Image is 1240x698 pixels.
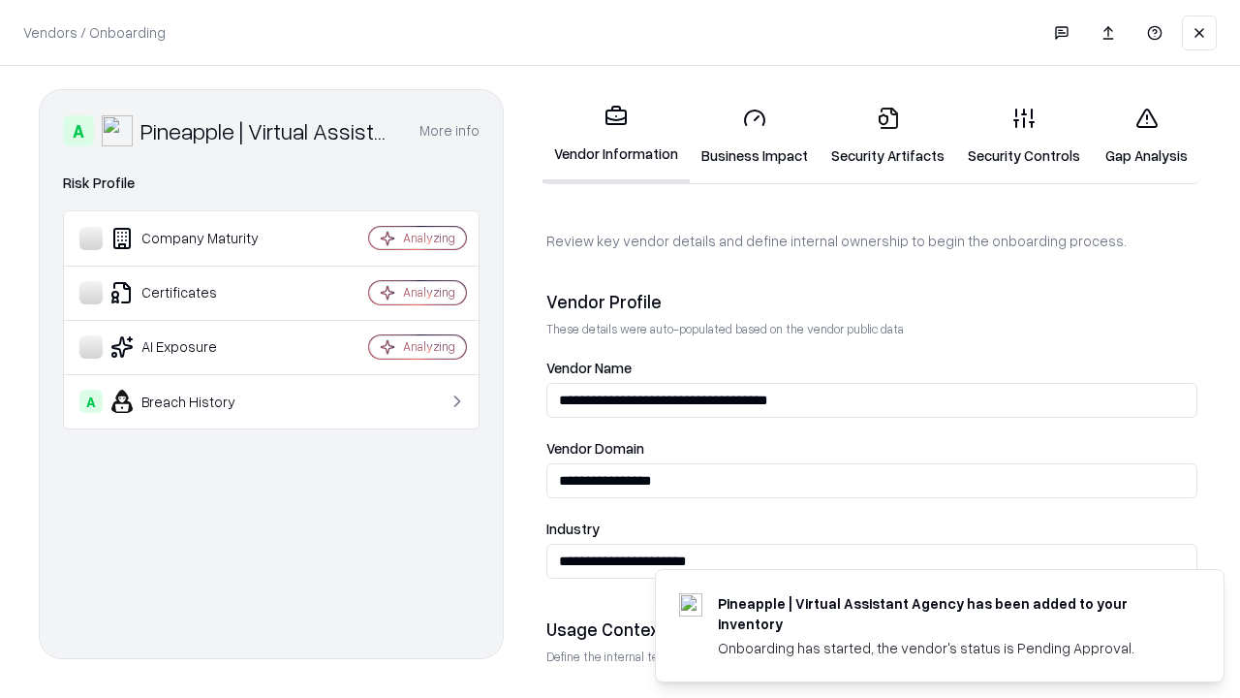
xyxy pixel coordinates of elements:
p: Vendors / Onboarding [23,22,166,43]
div: Company Maturity [79,227,311,250]
div: Certificates [79,281,311,304]
div: Pineapple | Virtual Assistant Agency has been added to your inventory [718,593,1177,634]
div: AI Exposure [79,335,311,359]
img: Pineapple | Virtual Assistant Agency [102,115,133,146]
div: Breach History [79,390,311,413]
div: Onboarding has started, the vendor's status is Pending Approval. [718,638,1177,658]
img: trypineapple.com [679,593,702,617]
a: Business Impact [690,91,820,181]
button: More info [419,113,480,148]
a: Security Controls [956,91,1092,181]
label: Industry [546,522,1197,536]
p: Review key vendor details and define internal ownership to begin the onboarding process. [546,231,1197,251]
a: Gap Analysis [1092,91,1201,181]
a: Vendor Information [542,89,690,183]
div: Analyzing [403,338,455,355]
p: Define the internal team and reason for using this vendor. This helps assess business relevance a... [546,649,1197,665]
label: Vendor Domain [546,441,1197,456]
div: Analyzing [403,284,455,301]
p: These details were auto-populated based on the vendor public data [546,321,1197,337]
div: A [63,115,94,146]
a: Security Artifacts [820,91,956,181]
div: Analyzing [403,230,455,246]
div: Usage Context [546,618,1197,641]
div: Risk Profile [63,172,480,195]
div: Pineapple | Virtual Assistant Agency [140,115,396,146]
div: Vendor Profile [546,290,1197,313]
div: A [79,390,103,413]
label: Vendor Name [546,361,1197,375]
